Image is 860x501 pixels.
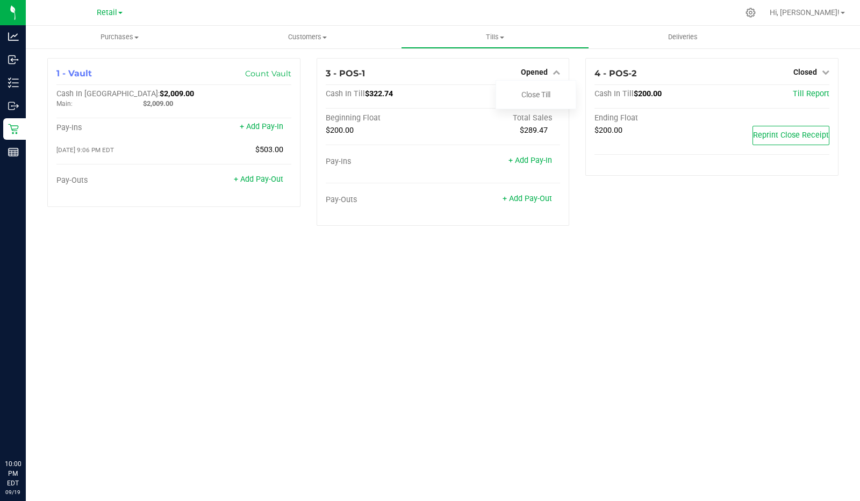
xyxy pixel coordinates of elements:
[326,126,354,135] span: $200.00
[443,113,560,123] div: Total Sales
[326,113,443,123] div: Beginning Float
[365,89,393,98] span: $322.74
[56,146,114,154] span: [DATE] 9:06 PM EDT
[8,101,19,111] inline-svg: Outbound
[8,54,19,65] inline-svg: Inbound
[5,459,21,488] p: 10:00 PM EDT
[326,68,365,78] span: 3 - POS-1
[8,124,19,134] inline-svg: Retail
[520,126,548,135] span: $289.47
[744,8,757,18] div: Manage settings
[753,131,829,140] span: Reprint Close Receipt
[8,31,19,42] inline-svg: Analytics
[326,195,443,205] div: Pay-Outs
[503,194,552,203] a: + Add Pay-Out
[143,99,173,108] span: $2,009.00
[56,176,174,185] div: Pay-Outs
[793,89,829,98] a: Till Report
[97,8,117,17] span: Retail
[654,32,712,42] span: Deliveries
[594,126,622,135] span: $200.00
[240,122,283,131] a: + Add Pay-In
[594,68,636,78] span: 4 - POS-2
[5,488,21,496] p: 09/19
[589,26,777,48] a: Deliveries
[326,157,443,167] div: Pay-Ins
[401,26,589,48] a: Tills
[521,68,548,76] span: Opened
[56,89,160,98] span: Cash In [GEOGRAPHIC_DATA]:
[8,77,19,88] inline-svg: Inventory
[26,32,213,42] span: Purchases
[508,156,552,165] a: + Add Pay-In
[8,147,19,158] inline-svg: Reports
[214,32,400,42] span: Customers
[56,100,73,108] span: Main:
[234,175,283,184] a: + Add Pay-Out
[770,8,840,17] span: Hi, [PERSON_NAME]!
[594,113,712,123] div: Ending Float
[634,89,662,98] span: $200.00
[56,123,174,133] div: Pay-Ins
[326,89,365,98] span: Cash In Till
[752,126,829,145] button: Reprint Close Receipt
[56,68,92,78] span: 1 - Vault
[26,26,213,48] a: Purchases
[213,26,401,48] a: Customers
[594,89,634,98] span: Cash In Till
[793,68,817,76] span: Closed
[160,89,194,98] span: $2,009.00
[402,32,588,42] span: Tills
[245,69,291,78] a: Count Vault
[521,90,550,99] a: Close Till
[11,415,43,447] iframe: Resource center
[255,145,283,154] span: $503.00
